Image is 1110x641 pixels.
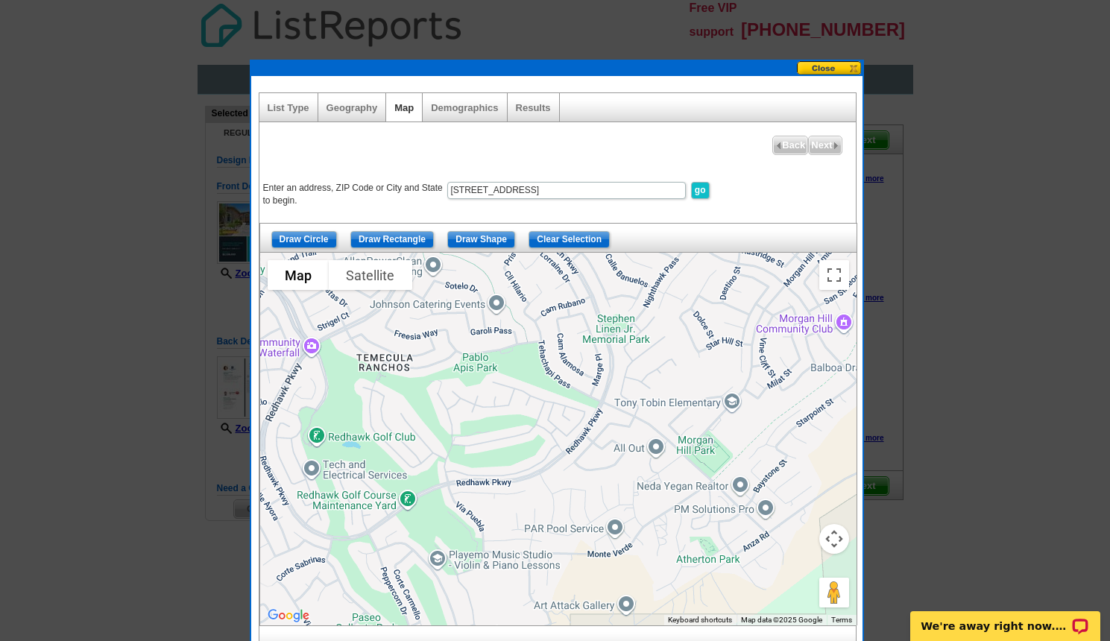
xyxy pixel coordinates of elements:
[264,606,313,625] a: Open this area in Google Maps (opens a new window)
[819,524,849,554] button: Map camera controls
[691,182,710,199] input: go
[775,142,782,149] img: button-prev-arrow-gray.png
[741,616,822,624] span: Map data ©2025 Google
[327,102,378,113] a: Geography
[268,102,309,113] a: List Type
[668,615,732,625] button: Keyboard shortcuts
[431,102,498,113] a: Demographics
[809,136,841,154] span: Next
[350,231,434,248] input: Draw Rectangle
[394,102,414,113] a: Map
[833,142,839,149] img: button-next-arrow-gray.png
[516,102,551,113] a: Results
[819,260,849,290] button: Toggle fullscreen view
[773,136,807,154] span: Back
[831,616,852,624] a: Terms (opens in new tab)
[901,594,1110,641] iframe: LiveChat chat widget
[819,578,849,607] button: Drag Pegman onto the map to open Street View
[447,231,515,248] input: Draw Shape
[263,182,446,207] label: Enter an address, ZIP Code or City and State to begin.
[329,260,412,290] button: Show satellite imagery
[271,231,337,248] input: Draw Circle
[808,136,842,155] a: Next
[264,606,313,625] img: Google
[268,260,329,290] button: Show street map
[529,231,610,248] input: Clear Selection
[772,136,808,155] a: Back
